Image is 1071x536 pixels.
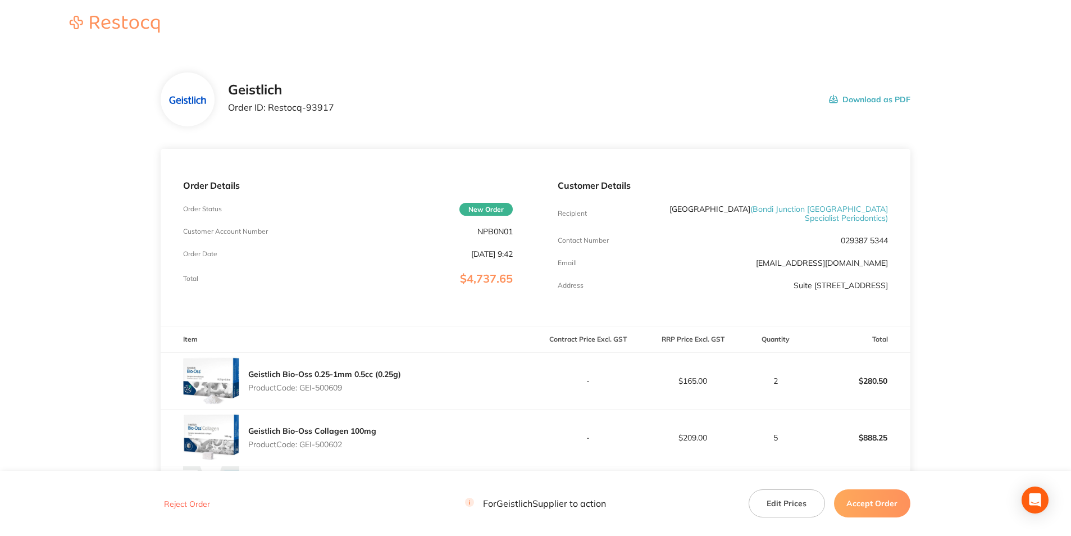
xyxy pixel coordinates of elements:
p: For Geistlich Supplier to action [465,498,606,509]
button: Edit Prices [749,489,825,517]
p: 2 [746,376,805,385]
p: NPB0N01 [477,227,513,236]
p: Product Code: GEI-500602 [248,440,376,449]
h2: Geistlich [228,82,334,98]
span: $4,737.65 [460,271,513,285]
p: Product Code: GEI-500609 [248,383,401,392]
p: Emaill [558,259,577,267]
p: 029387 5344 [841,236,888,245]
p: Customer Details [558,180,887,190]
p: Total [183,275,198,283]
p: $209.00 [641,433,745,442]
p: Recipient [558,210,587,217]
p: - [536,376,640,385]
a: Restocq logo [58,16,171,34]
div: Open Intercom Messenger [1022,487,1049,514]
p: Address [558,281,584,289]
p: [GEOGRAPHIC_DATA] [668,205,888,222]
p: Order Date [183,250,217,258]
p: [DATE] 9:42 [471,249,513,258]
p: Contact Number [558,237,609,244]
img: Z2k3YW01ZQ [183,466,239,523]
th: Contract Price Excl. GST [535,326,640,353]
p: Order Status [183,205,222,213]
img: amlidXg4cA [183,353,239,409]
button: Reject Order [161,499,213,509]
img: bDY1aWdidA [183,410,239,466]
p: $280.50 [806,367,910,394]
span: New Order [459,203,513,216]
a: Geistlich Bio-Oss Collagen 100mg [248,426,376,436]
p: Suite [STREET_ADDRESS] [794,281,888,290]
p: - [536,433,640,442]
a: Geistlich Bio-Oss 0.25-1mm 0.5cc (0.25g) [248,369,401,379]
p: $165.00 [641,376,745,385]
img: dmE5cGxzaw [169,81,206,118]
img: Restocq logo [58,16,171,33]
p: Order Details [183,180,513,190]
th: Item [161,326,535,353]
button: Download as PDF [829,82,910,117]
th: Quantity [745,326,805,353]
p: 5 [746,433,805,442]
a: [EMAIL_ADDRESS][DOMAIN_NAME] [756,258,888,268]
th: RRP Price Excl. GST [640,326,745,353]
p: Customer Account Number [183,228,268,235]
span: ( Bondi Junction [GEOGRAPHIC_DATA] Specialist Periodontics ) [750,204,888,223]
p: $888.25 [806,424,910,451]
p: Order ID: Restocq- 93917 [228,102,334,112]
button: Accept Order [834,489,910,517]
th: Total [805,326,910,353]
